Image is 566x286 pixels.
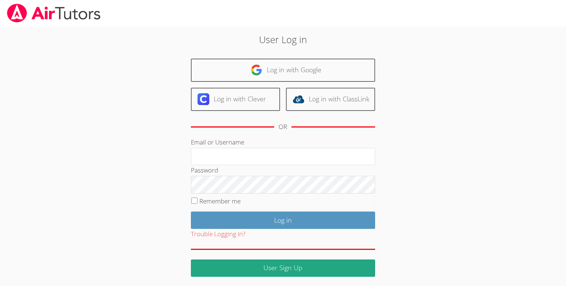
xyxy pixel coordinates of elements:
[251,64,262,76] img: google-logo-50288ca7cdecda66e5e0955fdab243c47b7ad437acaf1139b6f446037453330a.svg
[198,93,209,105] img: clever-logo-6eab21bc6e7a338710f1a6ff85c0baf02591cd810cc4098c63d3a4b26e2feb20.svg
[279,122,287,132] div: OR
[6,4,101,22] img: airtutors_banner-c4298cdbf04f3fff15de1276eac7730deb9818008684d7c2e4769d2f7ddbe033.png
[130,32,436,46] h2: User Log in
[293,93,304,105] img: classlink-logo-d6bb404cc1216ec64c9a2012d9dc4662098be43eaf13dc465df04b49fa7ab582.svg
[191,229,245,240] button: Trouble Logging In?
[191,259,375,277] a: User Sign Up
[191,59,375,82] a: Log in with Google
[191,212,375,229] input: Log in
[191,138,244,146] label: Email or Username
[199,197,241,205] label: Remember me
[286,88,375,111] a: Log in with ClassLink
[191,166,218,174] label: Password
[191,88,280,111] a: Log in with Clever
